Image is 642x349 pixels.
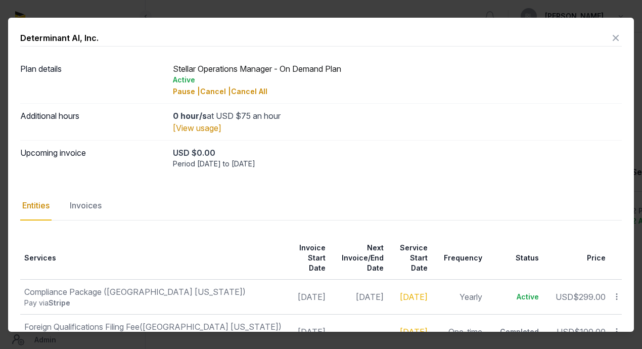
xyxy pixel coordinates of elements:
div: Completed [498,327,539,337]
span: [DATE] [356,292,384,302]
a: [DATE] [400,292,428,302]
th: Services [14,237,288,280]
div: Stellar Operations Manager - On Demand Plan [173,63,622,97]
th: Status [488,237,545,280]
td: [DATE] [288,314,332,349]
div: Determinant AI, Inc. [20,32,99,44]
td: [DATE] [288,279,332,314]
nav: Tabs [20,191,622,221]
td: One-time [434,314,488,349]
span: Pause | [173,87,200,96]
div: at USD $75 an hour [173,110,622,122]
div: Period [DATE] to [DATE] [173,159,622,169]
div: USD $0.00 [173,147,622,159]
strong: 0 hour/s [173,111,207,121]
a: [DATE] [400,327,428,337]
span: $100.00 [574,327,606,337]
th: Frequency [434,237,488,280]
span: USD [557,327,574,337]
span: Cancel | [200,87,231,96]
th: Next Invoice/End Date [332,237,390,280]
div: Foreign Qualifications Filing Fee [24,321,282,333]
dt: Additional hours [20,110,165,134]
th: Service Start Date [390,237,434,280]
dt: Upcoming invoice [20,147,165,169]
span: USD [556,292,573,302]
a: [View usage] [173,123,221,133]
div: Invoices [68,191,104,221]
div: Entities [20,191,52,221]
span: Stripe [49,298,70,307]
dt: Plan details [20,63,165,97]
span: Cancel All [231,87,267,96]
div: Active [498,292,539,302]
div: Pay via [24,298,282,308]
span: ([GEOGRAPHIC_DATA] [US_STATE]) [140,322,282,332]
th: Price [545,237,612,280]
div: Active [173,75,622,85]
td: Yearly [434,279,488,314]
th: Invoice Start Date [288,237,332,280]
div: Compliance Package ([GEOGRAPHIC_DATA] [US_STATE]) [24,286,282,298]
span: $299.00 [573,292,606,302]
